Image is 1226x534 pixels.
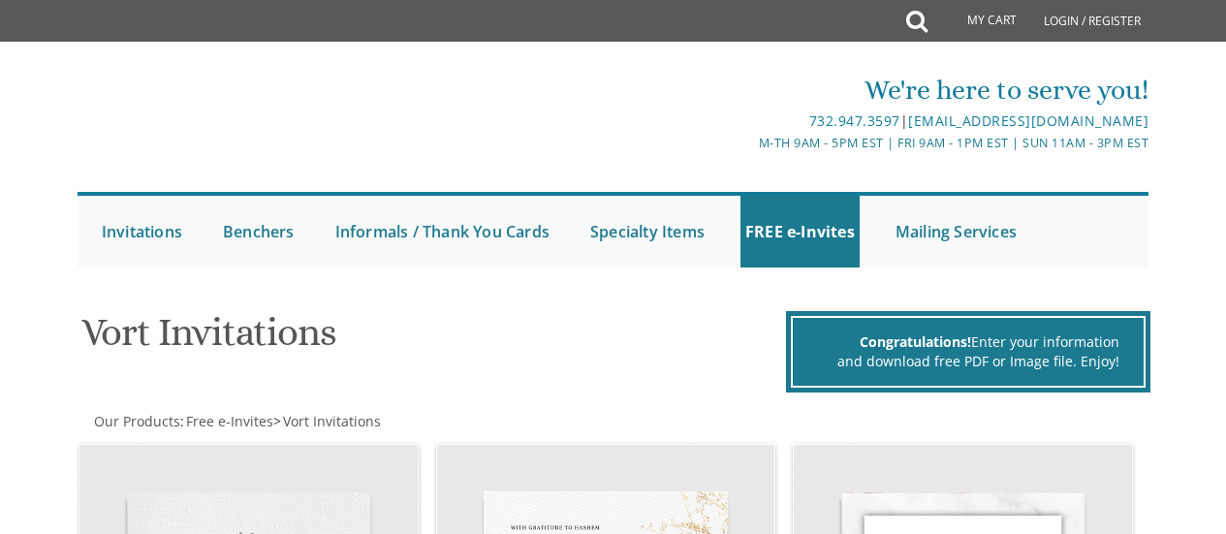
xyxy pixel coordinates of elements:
[78,412,613,431] div: :
[817,332,1119,352] div: Enter your information
[184,412,273,430] a: Free e-Invites
[283,412,381,430] span: Vort Invitations
[97,196,187,267] a: Invitations
[740,196,860,267] a: FREE e-Invites
[435,71,1148,110] div: We're here to serve you!
[435,133,1148,153] div: M-Th 9am - 5pm EST | Fri 9am - 1pm EST | Sun 11am - 3pm EST
[281,412,381,430] a: Vort Invitations
[218,196,299,267] a: Benchers
[585,196,709,267] a: Specialty Items
[860,332,971,351] span: Congratulations!
[186,412,273,430] span: Free e-Invites
[92,412,180,430] a: Our Products
[908,111,1148,130] a: [EMAIL_ADDRESS][DOMAIN_NAME]
[435,110,1148,133] div: |
[891,196,1022,267] a: Mailing Services
[330,196,554,267] a: Informals / Thank You Cards
[809,111,900,130] a: 732.947.3597
[817,352,1119,371] div: and download free PDF or Image file. Enjoy!
[273,412,381,430] span: >
[926,2,1030,41] a: My Cart
[81,311,781,368] h1: Vort Invitations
